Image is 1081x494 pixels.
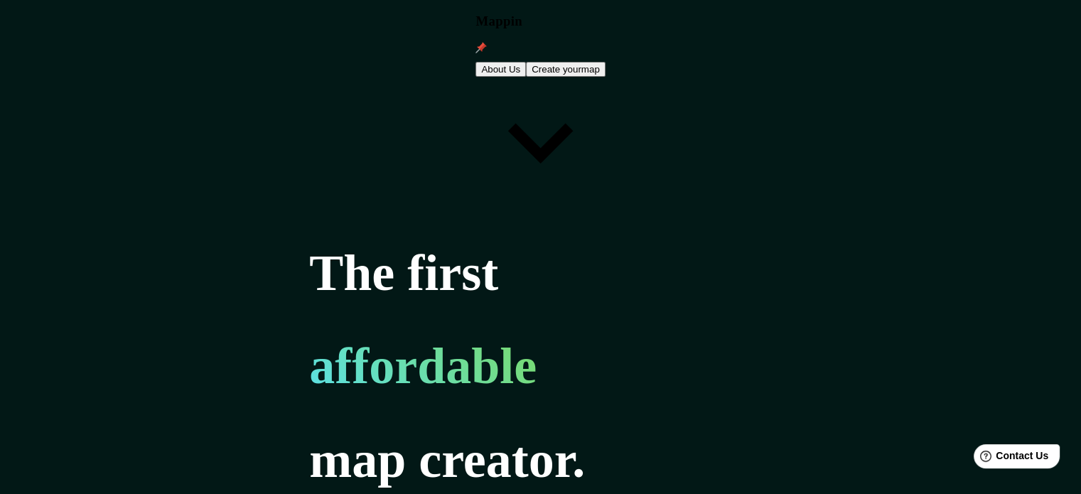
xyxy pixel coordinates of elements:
[475,62,526,77] button: About Us
[526,62,606,77] button: Create yourmap
[954,439,1065,478] iframe: Help widget launcher
[475,14,605,29] h3: Mappin
[309,337,585,396] h1: affordable
[475,42,487,53] img: mappin-pin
